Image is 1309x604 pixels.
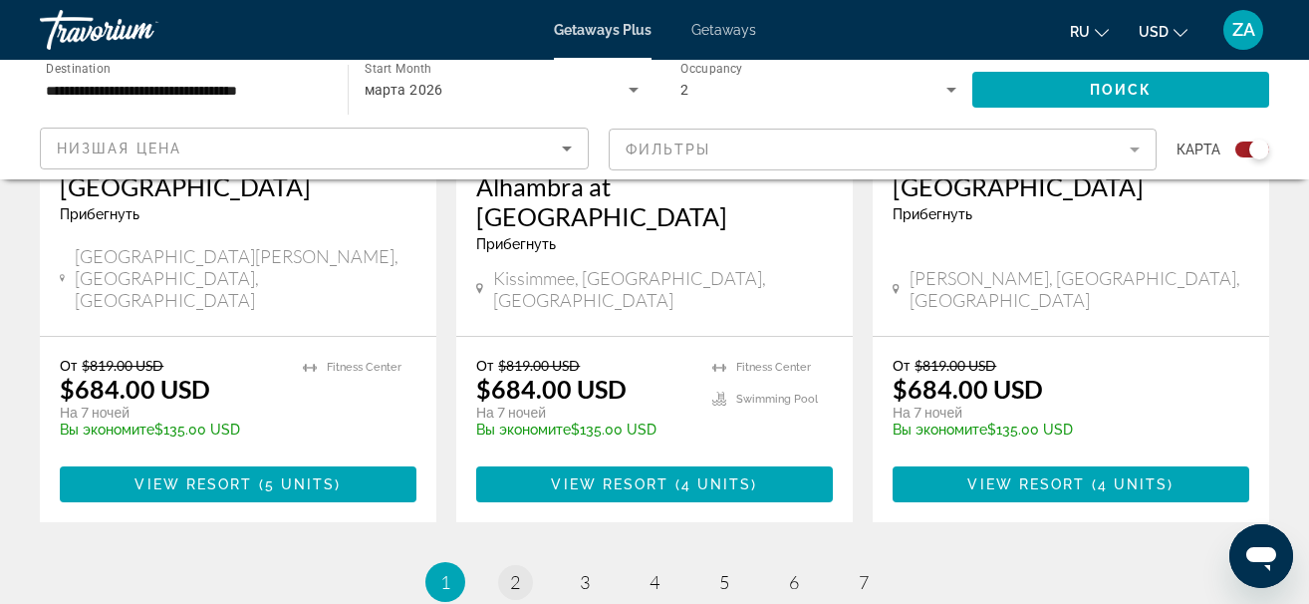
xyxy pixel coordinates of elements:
span: Fitness Center [327,361,401,374]
span: Вы экономите [476,422,571,438]
span: Destination [46,61,111,75]
span: 3 [580,571,590,593]
span: 5 [719,571,729,593]
span: Вы экономите [893,422,987,438]
span: От [60,357,77,374]
span: 6 [789,571,799,593]
span: От [893,357,910,374]
span: ZA [1232,20,1255,40]
span: [GEOGRAPHIC_DATA][PERSON_NAME], [GEOGRAPHIC_DATA], [GEOGRAPHIC_DATA] [75,245,416,311]
span: Kissimmee, [GEOGRAPHIC_DATA], [GEOGRAPHIC_DATA] [493,267,833,311]
button: Filter [609,128,1158,171]
p: $135.00 USD [60,422,283,438]
span: марта 2026 [365,82,443,98]
span: 1 [440,571,450,593]
span: ( ) [253,476,342,492]
a: [GEOGRAPHIC_DATA] [60,171,416,201]
p: $684.00 USD [476,374,627,404]
span: Fitness Center [736,361,811,374]
span: [PERSON_NAME], [GEOGRAPHIC_DATA], [GEOGRAPHIC_DATA] [910,267,1249,311]
span: 4 [650,571,659,593]
span: View Resort [551,476,668,492]
span: $819.00 USD [82,357,163,374]
p: На 7 ночей [893,404,1229,422]
button: Change currency [1139,17,1187,46]
a: Alhambra at [GEOGRAPHIC_DATA] [476,171,833,231]
span: 7 [859,571,869,593]
span: 4 units [681,476,752,492]
span: Прибегнуть [893,206,972,222]
span: Прибегнуть [476,236,556,252]
span: ( ) [1086,476,1175,492]
a: [GEOGRAPHIC_DATA] [893,171,1249,201]
nav: Pagination [40,562,1269,602]
p: $135.00 USD [476,422,692,438]
button: User Menu [1217,9,1269,51]
p: На 7 ночей [60,404,283,422]
span: Низшая цена [57,141,181,156]
span: ru [1070,24,1090,40]
span: $819.00 USD [498,357,580,374]
mat-select: Sort by [57,137,572,160]
p: На 7 ночей [476,404,692,422]
span: 5 units [265,476,336,492]
a: Getaways [691,22,756,38]
p: $135.00 USD [893,422,1229,438]
span: Вы экономите [60,422,154,438]
span: $819.00 USD [915,357,996,374]
p: $684.00 USD [893,374,1043,404]
span: Start Month [365,62,431,76]
iframe: Кнопка запуска окна обмена сообщениями [1229,524,1293,588]
span: USD [1139,24,1169,40]
span: Occupancy [680,62,743,76]
button: Change language [1070,17,1109,46]
span: View Resort [967,476,1085,492]
span: 2 [510,571,520,593]
span: View Resort [134,476,252,492]
p: $684.00 USD [60,374,210,404]
span: 4 units [1098,476,1169,492]
span: Прибегнуть [60,206,139,222]
span: Поиск [1090,82,1153,98]
span: карта [1177,136,1220,163]
a: Getaways Plus [554,22,652,38]
button: View Resort(4 units) [476,466,833,502]
button: View Resort(5 units) [60,466,416,502]
span: От [476,357,493,374]
button: Поиск [972,72,1270,108]
span: ( ) [669,476,758,492]
span: 2 [680,82,688,98]
span: Swimming Pool [736,393,818,406]
button: View Resort(4 units) [893,466,1249,502]
a: Travorium [40,4,239,56]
